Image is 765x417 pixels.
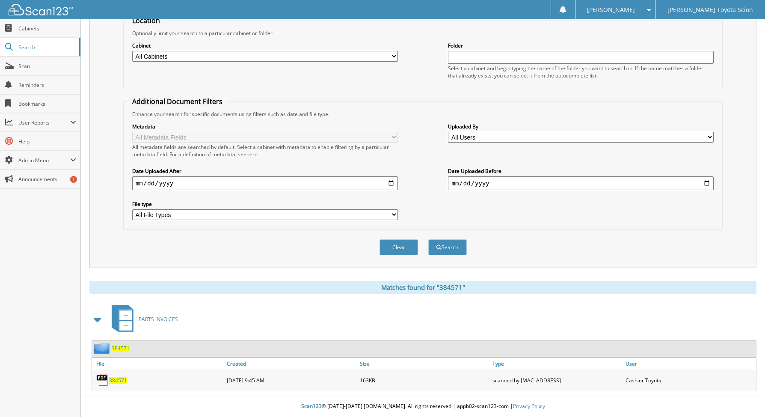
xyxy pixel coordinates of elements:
div: 163KB [358,372,490,389]
img: scan123-logo-white.svg [9,4,73,15]
label: Cabinet [132,42,398,49]
input: end [448,176,714,190]
legend: Additional Document Filters [128,97,227,106]
div: scanned by [MAC_ADDRESS] [490,372,623,389]
a: 384571 [112,345,130,352]
span: PARTS INVOICES [139,316,178,323]
div: All metadata fields are searched by default. Select a cabinet with metadata to enable filtering b... [132,143,398,158]
a: Created [225,358,357,369]
span: Bookmarks [18,100,76,107]
label: Date Uploaded After [132,167,398,175]
span: Help [18,138,76,145]
img: folder2.png [94,343,112,354]
label: Folder [448,42,714,49]
span: User Reports [18,119,70,126]
label: Date Uploaded Before [448,167,714,175]
div: Matches found for "384571" [89,281,756,294]
div: Optionally limit your search to a particular cabinet or folder [128,30,718,37]
a: Type [490,358,623,369]
img: PDF.png [96,374,109,387]
a: here [246,151,258,158]
div: Cashier Toyota [623,372,756,389]
a: File [92,358,225,369]
span: Scan [18,63,76,70]
span: [PERSON_NAME] [587,7,635,12]
label: Metadata [132,123,398,130]
span: Cabinets [18,25,76,32]
legend: Location [128,16,164,25]
a: 384571 [109,377,127,384]
span: Reminders [18,81,76,89]
button: Clear [380,239,418,255]
div: Enhance your search for specific documents using filters such as date and file type. [128,110,718,118]
label: File type [132,200,398,208]
a: PARTS INVOICES [107,302,178,336]
label: Uploaded By [448,123,714,130]
a: User [623,358,756,369]
span: Scan123 [301,402,322,410]
a: Size [358,358,490,369]
span: [PERSON_NAME] Toyota Scion [667,7,753,12]
div: Select a cabinet and begin typing the name of the folder you want to search in. If the name match... [448,65,714,79]
a: Privacy Policy [513,402,545,410]
div: [DATE] 9:45 AM [225,372,357,389]
div: © [DATE]-[DATE] [DOMAIN_NAME]. All rights reserved | appb02-scan123-com | [81,396,765,417]
span: Announcements [18,176,76,183]
input: start [132,176,398,190]
div: 1 [70,176,77,183]
button: Search [428,239,467,255]
span: Admin Menu [18,157,70,164]
span: Search [18,44,75,51]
